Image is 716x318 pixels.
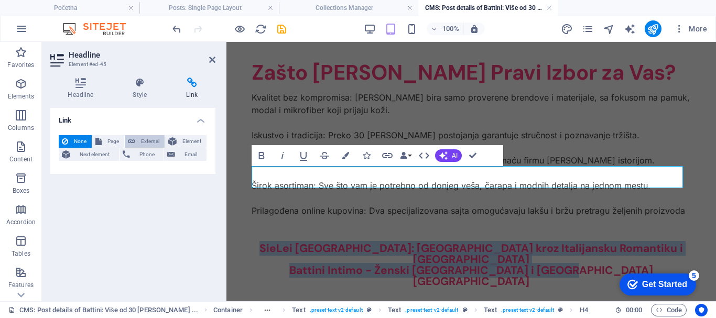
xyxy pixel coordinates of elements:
span: More [674,24,707,34]
h4: Headline [50,78,115,100]
i: Save (Ctrl+S) [276,23,288,35]
p: Features [8,281,34,289]
button: Icons [356,145,376,166]
button: undo [170,23,183,35]
button: Code [651,304,687,316]
i: This element is a customizable preset [558,307,563,313]
p: Boxes [13,187,30,195]
h4: Link [50,108,215,127]
button: Data Bindings [398,145,413,166]
span: Click to select. Double-click to edit [388,304,401,316]
span: Next element [73,148,116,161]
button: text_generator [624,23,636,35]
button: Bold (Ctrl+B) [252,145,272,166]
h4: Link [169,78,215,100]
i: AI Writer [624,23,636,35]
p: Columns [8,124,34,132]
h4: SieLei [GEOGRAPHIC_DATA]: [GEOGRAPHIC_DATA] kroz Italijansku Romantiku i [GEOGRAPHIC_DATA] Battin... [25,201,464,245]
button: navigator [603,23,615,35]
p: Elements [8,92,35,101]
button: HTML [414,145,434,166]
span: . preset-text-v2-default [501,304,554,316]
h2: Headline [69,50,215,60]
h6: Session time [615,304,643,316]
i: Pages (Ctrl+Alt+S) [582,23,594,35]
button: Underline (Ctrl+U) [294,145,313,166]
span: . preset-text-v2-default [405,304,458,316]
span: : [633,306,635,314]
button: 100% [427,23,464,35]
h6: 100% [442,23,459,35]
button: Phone [120,148,164,161]
span: Page [105,135,121,148]
button: AI [435,149,462,162]
button: Element [165,135,207,148]
i: Design (Ctrl+Alt+Y) [561,23,573,35]
i: Reload page [255,23,267,35]
button: Italic (Ctrl+I) [273,145,292,166]
h4: Posts: Single Page Layout [139,2,279,14]
i: This element is a customizable preset [367,307,372,313]
span: Email [178,148,203,161]
nav: breadcrumb [213,304,588,316]
div: 5 [75,2,85,13]
i: On resize automatically adjust zoom level to fit chosen device. [470,24,479,34]
button: Usercentrics [695,304,708,316]
a: CMS: Post details of Battini: Više od 30 [PERSON_NAME] ... [8,304,198,316]
button: None [59,135,92,148]
i: Publish [647,23,659,35]
span: Click to select. Double-click to edit [484,304,497,316]
span: Code [656,304,682,316]
p: Tables [12,249,30,258]
button: Link [377,145,397,166]
p: Accordion [6,218,36,226]
p: Favorites [7,61,34,69]
i: This element is a customizable preset [463,307,468,313]
span: None [71,135,89,148]
button: Confirm (Ctrl+⏎) [463,145,483,166]
span: . preset-text-v2-default [310,304,363,316]
span: Click to select. Double-click to edit [580,304,588,316]
span: Click to select. Double-click to edit [292,304,305,316]
button: publish [645,20,661,37]
button: Strikethrough [314,145,334,166]
h4: Style [115,78,169,100]
h3: Element #ed-45 [69,60,194,69]
h4: CMS: Post details of Battini: Više od 30 [PERSON_NAME] ... [418,2,558,14]
img: Editor Logo [60,23,139,35]
span: AI [452,152,458,159]
button: Click here to leave preview mode and continue editing [233,23,246,35]
button: More [670,20,711,37]
button: Email [164,148,207,161]
span: External [138,135,161,148]
i: Undo: Move elements (Ctrl+Z) [171,23,183,35]
span: Phone [133,148,161,161]
button: pages [582,23,594,35]
h4: Collections Manager [279,2,418,14]
button: reload [254,23,267,35]
span: 00 00 [626,304,642,316]
button: External [125,135,165,148]
button: Colors [335,145,355,166]
p: Content [9,155,32,163]
span: Element [180,135,203,148]
button: save [275,23,288,35]
button: design [561,23,573,35]
span: Click to select. Double-click to edit [213,304,243,316]
div: Get Started 5 items remaining, 0% complete [6,5,82,27]
button: Page [92,135,124,148]
div: Get Started [28,12,73,21]
i: Navigator [603,23,615,35]
button: Next element [59,148,119,161]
